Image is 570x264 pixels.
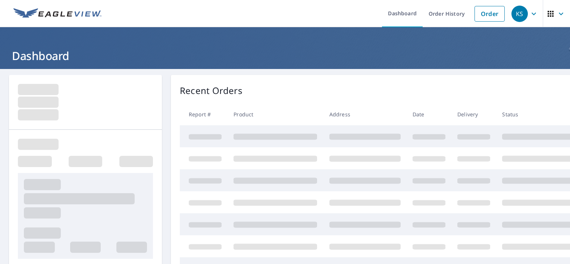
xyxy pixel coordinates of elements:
[475,6,505,22] a: Order
[180,84,242,97] p: Recent Orders
[180,103,228,125] th: Report #
[407,103,451,125] th: Date
[511,6,528,22] div: KS
[13,8,101,19] img: EV Logo
[451,103,496,125] th: Delivery
[323,103,407,125] th: Address
[228,103,323,125] th: Product
[9,48,561,63] h1: Dashboard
